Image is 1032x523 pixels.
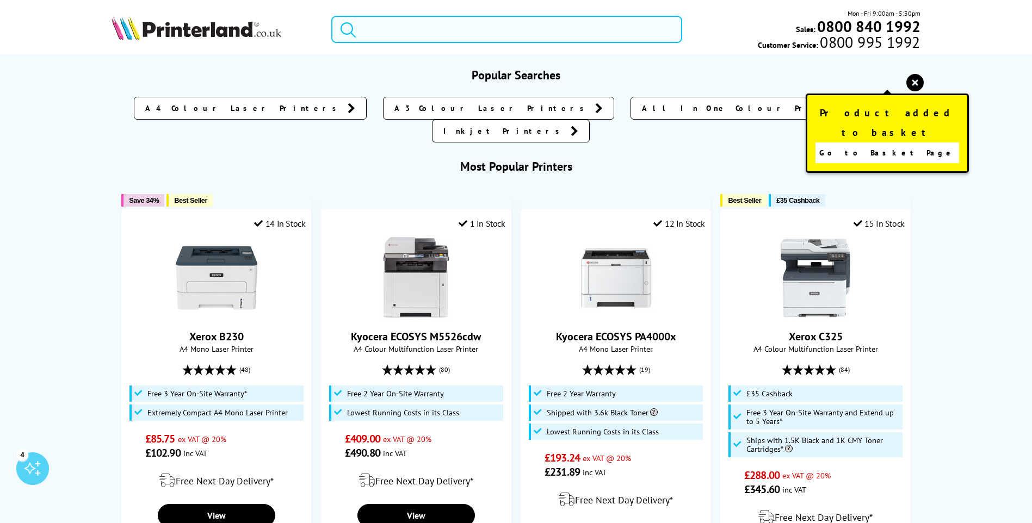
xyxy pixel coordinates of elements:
[239,359,250,380] span: (48)
[145,446,181,460] span: £102.90
[174,196,207,204] span: Best Seller
[775,237,856,319] img: Xerox C325
[583,453,631,463] span: ex VAT @ 20%
[744,468,780,482] span: £288.00
[547,408,658,417] span: Shipped with 3.6k Black Toner
[815,21,920,32] a: 0800 840 1992
[848,8,920,18] span: Mon - Fri 9:00am - 5:30pm
[327,344,505,354] span: A4 Colour Multifunction Laser Printer
[147,389,247,398] span: Free 3 Year On-Site Warranty*
[839,359,850,380] span: (84)
[720,194,767,207] button: Best Seller
[854,218,905,229] div: 15 In Stock
[327,465,505,496] div: modal_delivery
[545,465,580,479] span: £231.89
[375,310,457,321] a: Kyocera ECOSYS M5526cdw
[527,344,705,354] span: A4 Mono Laser Printer
[383,97,614,120] a: A3 Colour Laser Printers
[815,142,959,163] a: Go to Basket Page
[653,218,705,229] div: 12 In Stock
[183,448,207,458] span: inc VAT
[782,470,831,481] span: ex VAT @ 20%
[383,448,407,458] span: inc VAT
[744,482,780,496] span: £345.60
[112,159,920,174] h3: Most Popular Printers
[112,16,318,42] a: Printerland Logo
[746,408,900,426] span: Free 3 Year On-Site Warranty and Extend up to 5 Years*
[775,310,856,321] a: Xerox C325
[726,344,904,354] span: A4 Colour Multifunction Laser Printer
[189,329,244,344] a: Xerox B230
[147,408,288,417] span: Extremely Compact A4 Mono Laser Printer
[769,194,825,207] button: £35 Cashback
[776,196,819,204] span: £35 Cashback
[166,194,213,207] button: Best Seller
[746,389,793,398] span: £35 Cashback
[394,103,590,114] span: A3 Colour Laser Printers
[112,67,920,83] h3: Popular Searches
[254,218,305,229] div: 14 In Stock
[547,427,659,436] span: Lowest Running Costs in its Class
[432,120,590,142] a: Inkjet Printers
[345,432,380,446] span: £409.00
[545,451,580,465] span: £193.24
[176,237,257,319] img: Xerox B230
[16,449,28,460] div: 4
[112,16,281,40] img: Printerland Logo
[347,389,444,398] span: Free 2 Year On-Site Warranty
[178,434,226,444] span: ex VAT @ 20%
[345,446,380,460] span: £490.80
[459,218,505,229] div: 1 In Stock
[746,436,900,453] span: Ships with 1.5K Black and 1K CMY Toner Cartridges*
[583,467,607,477] span: inc VAT
[817,16,920,36] b: 0800 840 1992
[575,237,657,319] img: Kyocera ECOSYS PA4000x
[134,97,367,120] a: A4 Colour Laser Printers
[818,37,920,47] span: 0800 995 1992
[443,126,565,136] span: Inkjet Printers
[127,465,305,496] div: modal_delivery
[127,344,305,354] span: A4 Mono Laser Printer
[796,24,815,34] span: Sales:
[547,389,616,398] span: Free 2 Year Warranty
[121,194,164,207] button: Save 34%
[129,196,159,204] span: Save 34%
[347,408,459,417] span: Lowest Running Costs in its Class
[782,484,806,495] span: inc VAT
[383,434,431,444] span: ex VAT @ 20%
[789,329,843,344] a: Xerox C325
[527,484,705,515] div: modal_delivery
[642,103,857,114] span: All In One Colour Printers
[331,16,682,43] input: Search product or brand
[145,432,175,446] span: £85.75
[631,97,882,120] a: All In One Colour Printers
[728,196,761,204] span: Best Seller
[556,329,676,344] a: Kyocera ECOSYS PA4000x
[758,37,920,50] span: Customer Service:
[575,310,657,321] a: Kyocera ECOSYS PA4000x
[145,103,342,114] span: A4 Colour Laser Printers
[639,359,650,380] span: (19)
[351,329,481,344] a: Kyocera ECOSYS M5526cdw
[806,94,969,173] div: Product added to basket
[375,237,457,319] img: Kyocera ECOSYS M5526cdw
[439,359,450,380] span: (80)
[176,310,257,321] a: Xerox B230
[819,145,955,160] span: Go to Basket Page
